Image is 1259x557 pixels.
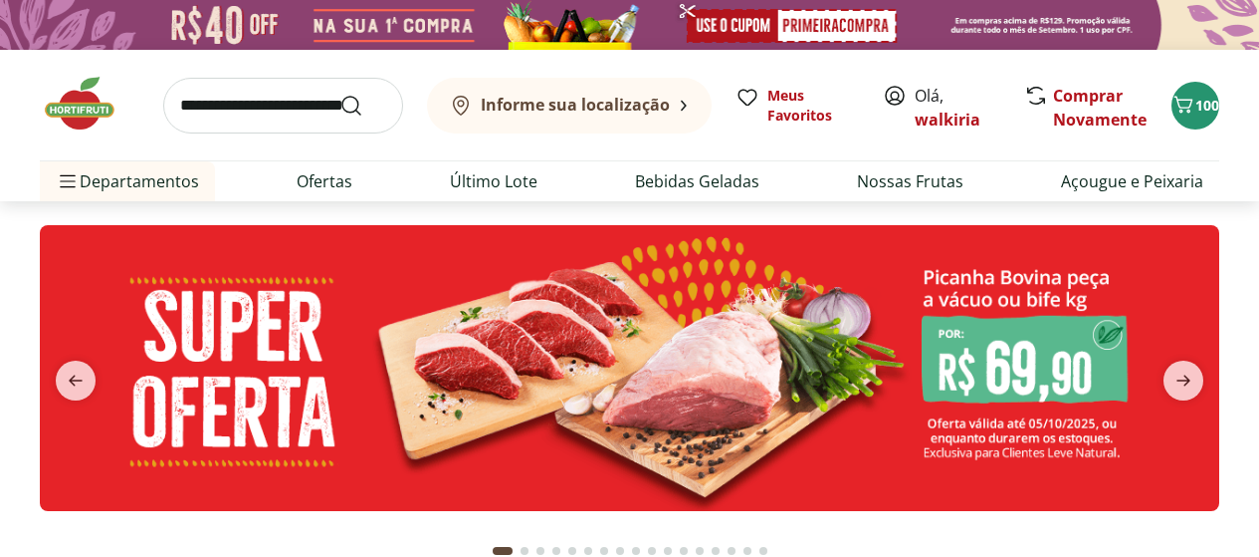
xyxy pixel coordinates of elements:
[450,169,537,193] a: Último Lote
[1061,169,1203,193] a: Açougue e Peixaria
[1171,82,1219,130] button: Carrinho
[339,94,387,118] button: Submit Search
[163,78,403,134] input: search
[297,169,352,193] a: Ofertas
[767,86,859,126] span: Meus Favoritos
[56,157,80,205] button: Menu
[40,361,111,401] button: previous
[735,86,859,126] a: Meus Favoritos
[915,84,1003,132] span: Olá,
[56,157,199,205] span: Departamentos
[1053,85,1147,131] a: Comprar Novamente
[857,169,963,193] a: Nossas Frutas
[1195,96,1219,115] span: 100
[635,169,759,193] a: Bebidas Geladas
[40,74,139,134] img: Hortifruti
[427,78,712,134] button: Informe sua localização
[40,225,1219,511] img: super oferta
[481,94,670,116] b: Informe sua localização
[1148,361,1219,401] button: next
[915,109,980,131] a: walkiria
